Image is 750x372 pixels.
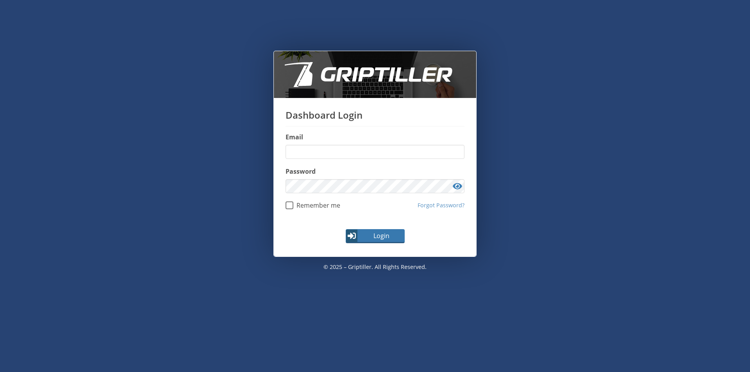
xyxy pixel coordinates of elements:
span: Remember me [293,201,340,209]
a: Forgot Password? [418,201,464,210]
button: Login [346,229,405,243]
span: Login [359,231,404,240]
p: © 2025 – Griptiller. All rights reserved. [273,257,477,277]
label: Email [286,132,464,142]
label: Password [286,167,464,176]
h1: Dashboard Login [286,110,464,126]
